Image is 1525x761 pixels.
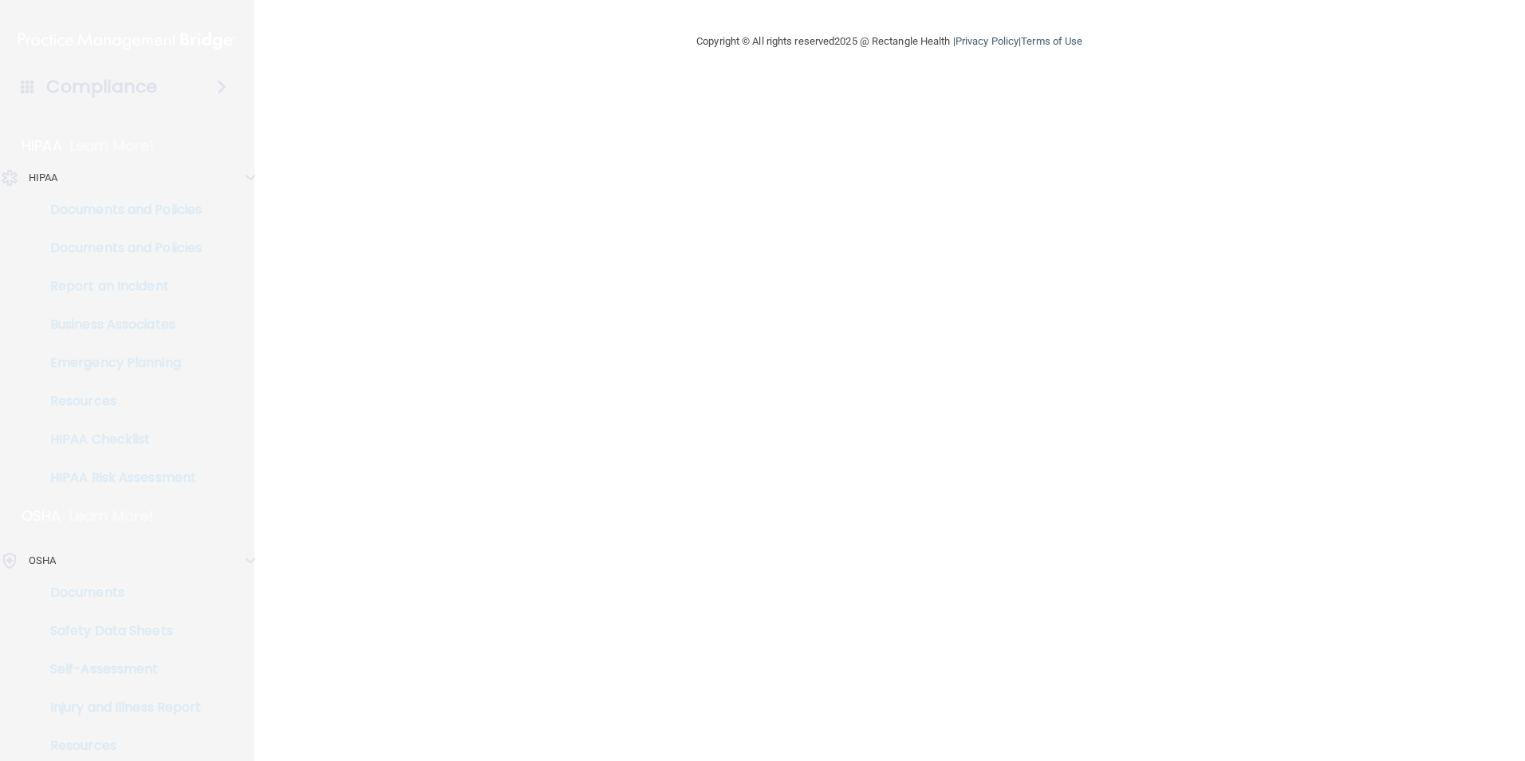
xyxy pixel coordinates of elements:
[10,432,228,448] p: HIPAA Checklist
[18,25,235,57] img: PMB logo
[10,661,228,677] p: Self-Assessment
[69,507,154,526] p: Learn More!
[10,470,228,486] p: HIPAA Risk Assessment
[10,393,228,409] p: Resources
[10,738,228,754] p: Resources
[1021,35,1082,47] a: Terms of Use
[46,76,157,98] h4: Compliance
[10,240,228,256] p: Documents and Policies
[22,507,61,526] p: OSHA
[10,585,228,601] p: Documents
[10,278,228,294] p: Report an Incident
[70,136,155,156] p: Learn More!
[598,16,1180,67] div: Copyright © All rights reserved 2025 @ Rectangle Health | |
[10,202,228,218] p: Documents and Policies
[22,136,62,156] p: HIPAA
[10,623,228,639] p: Safety Data Sheets
[10,700,228,716] p: Injury and Illness Report
[29,551,56,570] p: OSHA
[10,355,228,371] p: Emergency Planning
[29,168,58,187] p: HIPAA
[956,35,1019,47] a: Privacy Policy
[10,317,228,333] p: Business Associates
